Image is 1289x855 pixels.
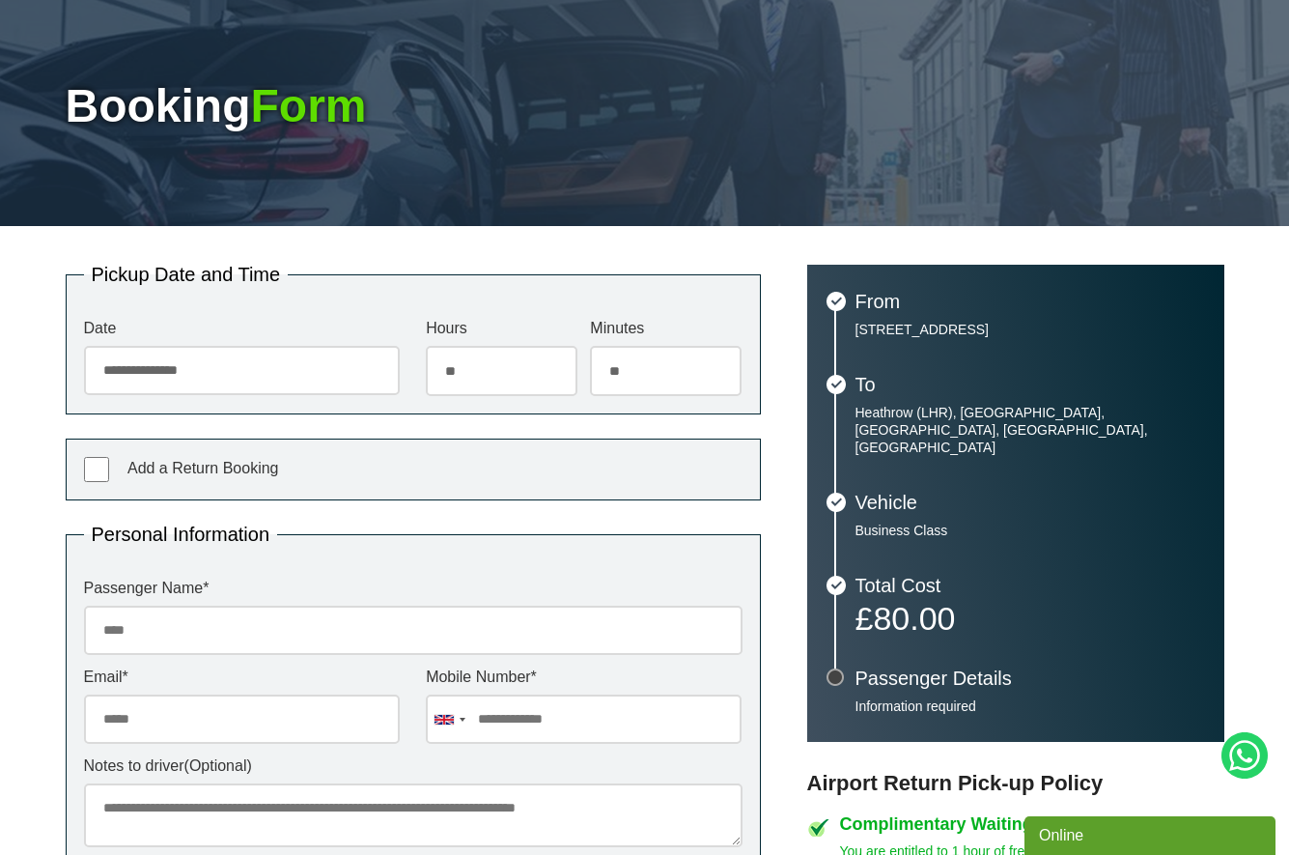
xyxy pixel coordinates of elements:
[84,265,289,284] legend: Pickup Date and Time
[855,698,1205,715] p: Information required
[84,457,109,482] input: Add a Return Booking
[855,321,1205,338] p: [STREET_ADDRESS]
[855,404,1205,456] p: Heathrow (LHR), [GEOGRAPHIC_DATA], [GEOGRAPHIC_DATA], [GEOGRAPHIC_DATA], [GEOGRAPHIC_DATA]
[855,493,1205,512] h3: Vehicle
[184,757,252,774] span: (Optional)
[84,581,743,596] label: Passenger Name
[840,815,1224,833] h4: Complimentary Waiting Time
[855,576,1205,595] h3: Total Cost
[873,600,955,637] span: 80.00
[84,321,400,336] label: Date
[66,83,1224,129] h1: Booking
[84,525,278,544] legend: Personal Information
[855,669,1205,688] h3: Passenger Details
[855,375,1205,394] h3: To
[1024,812,1279,855] iframe: chat widget
[590,321,742,336] label: Minutes
[426,670,742,685] label: Mobile Number
[84,758,743,774] label: Notes to driver
[84,670,400,685] label: Email
[855,522,1205,539] p: Business Class
[855,292,1205,311] h3: From
[427,696,471,743] div: United Kingdom: +44
[855,605,1205,632] p: £
[807,771,1224,796] h3: Airport Return Pick-up Policy
[426,321,577,336] label: Hours
[127,460,279,476] span: Add a Return Booking
[250,80,366,131] span: Form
